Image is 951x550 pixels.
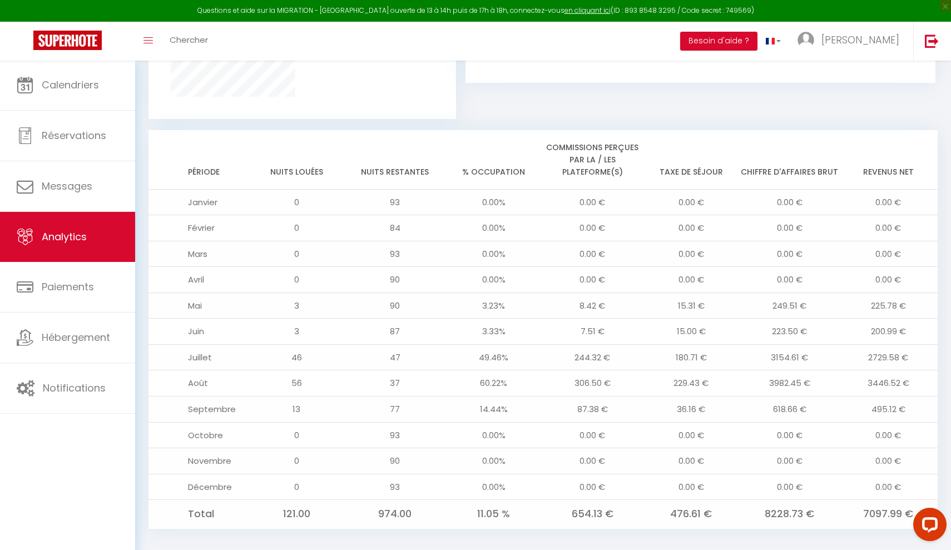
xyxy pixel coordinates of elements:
td: 0.00 € [642,448,740,474]
td: 90 [346,448,444,474]
td: 90 [346,267,444,293]
td: 3.23% [444,293,543,319]
td: 974.00 [346,500,444,528]
td: 3 [247,293,345,319]
td: Janvier [148,189,247,215]
td: 87 [346,319,444,345]
td: 0.00% [444,474,543,500]
td: 180.71 € [642,344,740,370]
td: 0.00 € [543,422,642,448]
span: Messages [42,179,92,193]
th: Période [148,130,247,190]
td: 0.00 € [740,189,839,215]
td: 3154.61 € [740,344,839,370]
td: 0.00 € [543,474,642,500]
td: 0.00% [444,189,543,215]
td: 3 [247,319,345,345]
td: 200.99 € [839,319,938,345]
td: 0.00 € [740,474,839,500]
a: Chercher [161,22,216,61]
td: 306.50 € [543,370,642,397]
td: 495.12 € [839,397,938,423]
td: Décembre [148,474,247,500]
td: 0.00 € [642,267,740,293]
th: Nuits restantes [346,130,444,190]
td: 618.66 € [740,397,839,423]
td: 0.00 € [642,422,740,448]
td: 476.61 € [642,500,740,528]
td: 0.00 € [839,474,938,500]
td: 0.00 € [839,448,938,474]
td: 56 [247,370,345,397]
th: Taxe de séjour [642,130,740,190]
img: ... [798,32,814,48]
td: 93 [346,241,444,267]
td: 0.00% [444,422,543,448]
td: 77 [346,397,444,423]
span: Analytics [42,230,87,244]
td: Octobre [148,422,247,448]
td: 90 [346,293,444,319]
td: 0.00 € [839,241,938,267]
th: % Occupation [444,130,543,190]
td: Juin [148,319,247,345]
td: 13 [247,397,345,423]
td: 0 [247,474,345,500]
span: Réservations [42,128,106,142]
td: Février [148,215,247,241]
span: Chercher [170,34,208,46]
td: 93 [346,474,444,500]
td: 0.00% [444,448,543,474]
td: 0 [247,448,345,474]
button: Besoin d'aide ? [680,32,757,51]
td: 60.22% [444,370,543,397]
iframe: LiveChat chat widget [904,503,951,550]
td: 229.43 € [642,370,740,397]
img: Super Booking [33,31,102,50]
td: Juillet [148,344,247,370]
td: 0 [247,267,345,293]
td: 15.00 € [642,319,740,345]
td: 0.00 € [642,189,740,215]
th: Chiffre d'affaires brut [740,130,839,190]
td: Mars [148,241,247,267]
td: 15.31 € [642,293,740,319]
td: 0.00% [444,215,543,241]
td: 87.38 € [543,397,642,423]
td: 93 [346,422,444,448]
td: 36.16 € [642,397,740,423]
td: 47 [346,344,444,370]
td: 0.00 € [543,448,642,474]
td: 121.00 [247,500,345,528]
td: 3446.52 € [839,370,938,397]
td: 7097.99 € [839,500,938,528]
span: Paiements [42,280,94,294]
td: Novembre [148,448,247,474]
a: en cliquant ici [564,6,611,15]
td: 3982.45 € [740,370,839,397]
td: 0.00 € [740,215,839,241]
td: 0.00 € [740,422,839,448]
td: 0.00 € [740,448,839,474]
td: 3.33% [444,319,543,345]
td: 0.00 € [642,474,740,500]
td: 223.50 € [740,319,839,345]
td: 0.00 € [642,241,740,267]
td: 0 [247,215,345,241]
td: 8228.73 € [740,500,839,528]
td: 0.00% [444,241,543,267]
td: 0 [247,422,345,448]
td: 93 [346,189,444,215]
td: 11.05 % [444,500,543,528]
td: 654.13 € [543,500,642,528]
td: 244.32 € [543,344,642,370]
td: 0.00 € [839,215,938,241]
th: Revenus net [839,130,938,190]
td: 37 [346,370,444,397]
td: 0.00 € [543,267,642,293]
td: 0.00 € [839,189,938,215]
td: 0.00 € [543,241,642,267]
th: Nuits louées [247,130,345,190]
td: 46 [247,344,345,370]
